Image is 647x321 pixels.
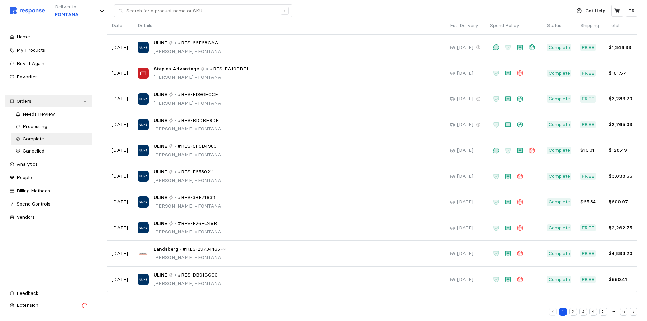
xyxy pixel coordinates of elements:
[281,7,289,15] div: /
[154,91,167,99] span: ULINE
[549,95,570,103] p: Complete
[112,173,128,180] p: [DATE]
[450,22,481,30] p: Est. Delivery
[549,44,570,51] p: Complete
[112,250,128,257] p: [DATE]
[5,95,92,107] a: Orders
[178,117,219,124] span: #RES-BDDBE9DE
[5,198,92,210] a: Spend Controls
[628,7,635,15] p: TR
[582,70,595,77] p: Free
[194,177,198,183] span: •
[549,276,570,283] p: Complete
[174,39,176,47] p: •
[180,246,182,253] p: •
[5,172,92,184] a: People
[609,250,632,257] p: $4,883.20
[178,143,217,150] span: #RES-6F0B4989
[549,250,570,257] p: Complete
[138,274,149,285] img: ULINE
[194,203,198,209] span: •
[138,119,149,130] img: ULINE
[183,246,220,253] span: #RES-29734465
[138,42,149,53] img: ULINE
[580,147,599,154] p: $16.31
[580,22,599,30] p: Shipping
[55,11,79,18] p: FONTANA
[154,202,221,210] p: [PERSON_NAME] FONTANA
[112,70,128,77] p: [DATE]
[194,280,198,286] span: •
[457,276,473,283] p: [DATE]
[582,121,595,128] p: Free
[582,250,595,257] p: Free
[138,93,149,105] img: ULINE
[194,229,198,235] span: •
[547,22,571,30] p: Status
[154,39,167,47] span: ULINE
[609,22,632,30] p: Total
[112,22,128,30] p: Date
[194,151,198,158] span: •
[112,276,128,283] p: [DATE]
[5,71,92,83] a: Favorites
[457,70,473,77] p: [DATE]
[154,125,221,133] p: [PERSON_NAME] FONTANA
[154,194,167,201] span: ULINE
[569,308,577,316] button: 2
[457,121,473,128] p: [DATE]
[609,121,632,128] p: $2,765.08
[549,121,570,128] p: Complete
[549,224,570,232] p: Complete
[154,177,221,184] p: [PERSON_NAME] FONTANA
[5,211,92,224] a: Vendors
[174,271,176,279] p: •
[154,100,221,107] p: [PERSON_NAME] FONTANA
[609,147,632,154] p: $128.49
[112,121,128,128] p: [DATE]
[11,121,92,133] a: Processing
[138,222,149,233] img: ULINE
[174,220,176,227] p: •
[154,280,221,287] p: [PERSON_NAME] FONTANA
[582,44,595,51] p: Free
[10,7,45,14] img: svg%3e
[194,100,198,106] span: •
[154,228,221,236] p: [PERSON_NAME] FONTANA
[457,224,473,232] p: [DATE]
[11,145,92,157] a: Cancelled
[457,95,473,103] p: [DATE]
[126,5,277,17] input: Search for a product name or SKU
[609,198,632,206] p: $600.97
[549,70,570,77] p: Complete
[11,108,92,121] a: Needs Review
[620,308,628,316] button: 8
[154,254,226,262] p: [PERSON_NAME] FONTANA
[154,151,221,159] p: [PERSON_NAME] FONTANA
[178,168,214,176] span: #RES-E6530211
[138,22,441,30] p: Details
[55,3,79,11] p: Deliver to
[17,60,44,66] span: Buy It Again
[23,123,47,129] span: Processing
[11,133,92,145] a: Complete
[154,65,199,73] span: Staples Advantage
[138,68,149,79] img: Staples Advantage
[112,224,128,232] p: [DATE]
[154,74,248,81] p: [PERSON_NAME] FONTANA
[457,173,473,180] p: [DATE]
[599,308,607,316] button: 5
[609,224,632,232] p: $2,262.75
[5,44,92,56] a: My Products
[174,168,176,176] p: •
[138,248,149,259] img: Landsberg
[573,4,609,17] button: Get Help
[154,48,221,55] p: [PERSON_NAME] FONTANA
[5,158,92,171] a: Analytics
[112,95,128,103] p: [DATE]
[138,196,149,208] img: ULINE
[112,147,128,154] p: [DATE]
[457,147,473,154] p: [DATE]
[17,97,80,105] div: Orders
[626,5,637,17] button: TR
